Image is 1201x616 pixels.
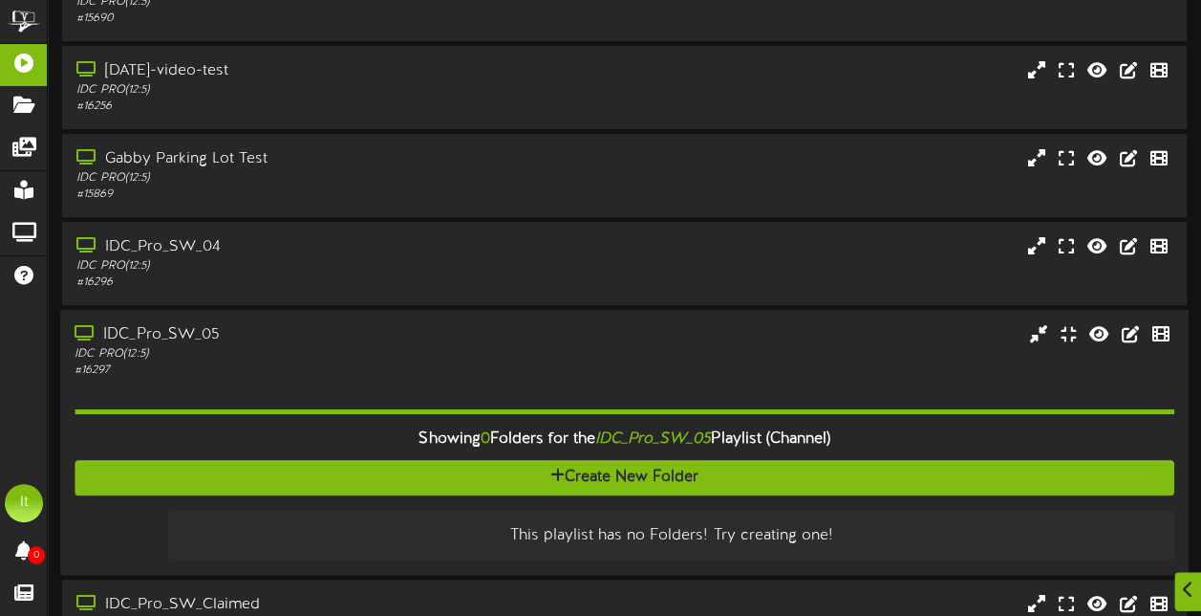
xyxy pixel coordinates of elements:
[595,431,711,449] i: IDC_Pro_SW_05
[76,236,516,258] div: IDC_Pro_SW_04
[76,82,516,99] div: IDC PRO ( 12:5 )
[183,525,1160,547] div: This playlist has no Folders! Try creating one!
[481,431,490,449] span: 0
[5,484,43,522] div: lt
[76,258,516,275] div: IDC PRO ( 12:5 )
[75,363,516,379] div: # 16297
[76,275,516,291] div: # 16296
[75,460,1173,495] button: Create New Folder
[76,99,516,115] div: # 16256
[76,11,516,27] div: # 15690
[76,170,516,187] div: IDC PRO ( 12:5 )
[60,420,1189,461] div: Showing Folders for the Playlist (Channel)
[28,546,45,564] span: 0
[75,346,516,363] div: IDC PRO ( 12:5 )
[76,187,516,203] div: # 15869
[76,60,516,82] div: [DATE]-video-test
[76,148,516,170] div: Gabby Parking Lot Test
[76,594,516,616] div: IDC_Pro_SW_Claimed
[75,324,516,346] div: IDC_Pro_SW_05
